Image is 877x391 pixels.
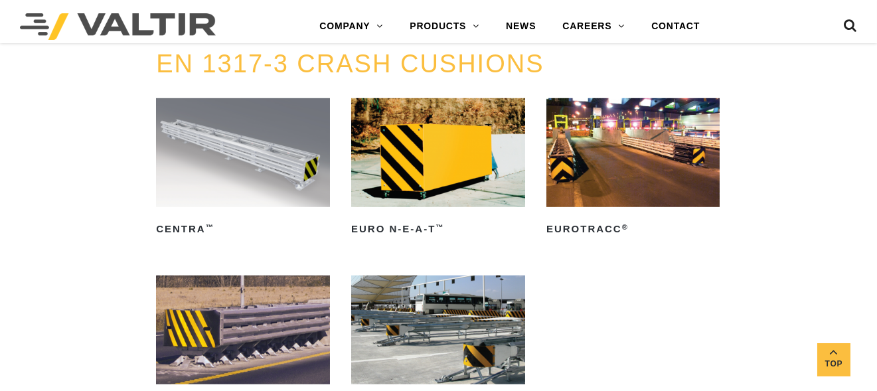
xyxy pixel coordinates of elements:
a: CAREERS [549,13,638,40]
a: CENTRA™ [156,98,330,240]
a: EN 1317-3 CRASH CUSHIONS [156,50,544,78]
span: Top [817,356,850,372]
a: NEWS [493,13,549,40]
img: Valtir [20,13,216,40]
h2: CENTRA [156,219,330,240]
a: EuroTRACC® [546,98,720,240]
a: CONTACT [638,13,713,40]
h2: Euro N-E-A-T [351,219,525,240]
a: Euro N-E-A-T™ [351,98,525,240]
sup: ™ [206,223,214,231]
a: PRODUCTS [396,13,493,40]
sup: ™ [436,223,444,231]
h2: EuroTRACC [546,219,720,240]
sup: ® [622,223,629,231]
a: COMPANY [306,13,396,40]
a: Top [817,343,850,376]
